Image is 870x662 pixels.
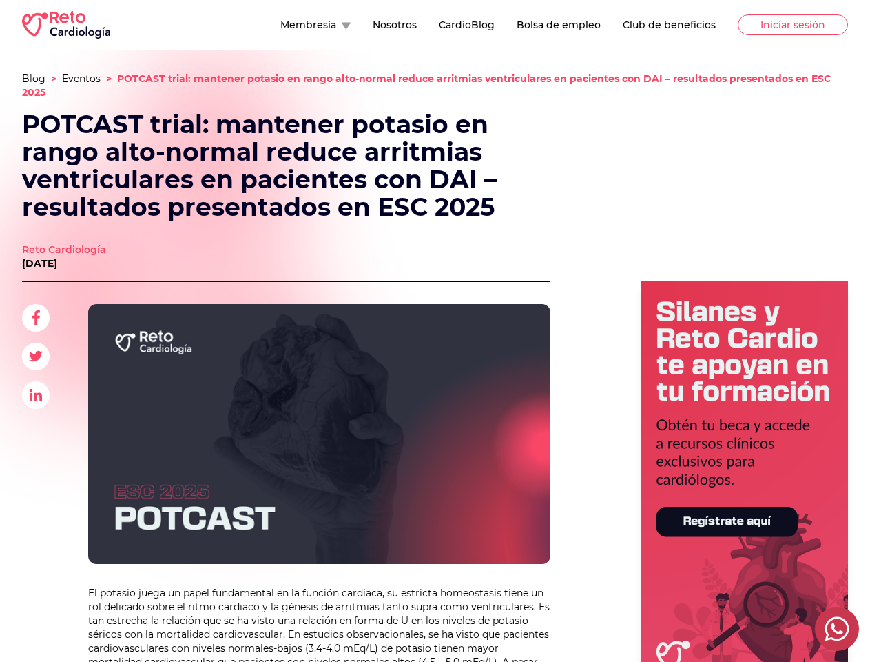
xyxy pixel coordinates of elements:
[22,11,110,39] img: RETO Cardio Logo
[373,18,417,32] button: Nosotros
[22,72,831,99] span: POTCAST trial: mantener potasio en rango alto-normal reduce arritmias ventriculares en pacientes ...
[738,14,848,35] button: Iniciar sesión
[22,243,106,257] a: Reto Cardiología
[623,18,716,32] button: Club de beneficios
[62,72,101,85] a: Eventos
[51,72,56,85] span: >
[22,257,106,270] p: [DATE]
[88,304,550,565] img: POTCAST trial: mantener potasio en rango alto-normal reduce arritmias ventriculares en pacientes ...
[280,18,351,32] button: Membresía
[439,18,495,32] button: CardioBlog
[106,72,112,85] span: >
[22,72,45,85] a: Blog
[22,110,551,221] h1: POTCAST trial: mantener potasio en rango alto-normal reduce arritmias ventriculares en pacientes ...
[517,18,601,32] button: Bolsa de empleo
